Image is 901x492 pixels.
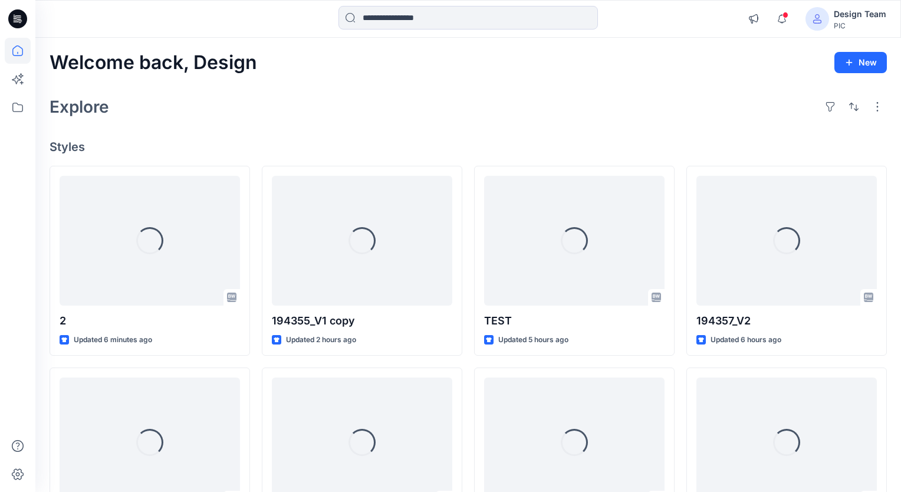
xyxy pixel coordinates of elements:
p: Updated 5 hours ago [498,334,568,346]
h2: Explore [50,97,109,116]
p: Updated 6 hours ago [711,334,781,346]
p: 194355_V1 copy [272,313,452,329]
p: Updated 2 hours ago [286,334,356,346]
button: New [834,52,887,73]
p: Updated 6 minutes ago [74,334,152,346]
div: PIC [834,21,886,30]
p: 2 [60,313,240,329]
h4: Styles [50,140,887,154]
div: Design Team [834,7,886,21]
h2: Welcome back, Design [50,52,257,74]
p: TEST [484,313,665,329]
p: 194357_V2 [696,313,877,329]
svg: avatar [813,14,822,24]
